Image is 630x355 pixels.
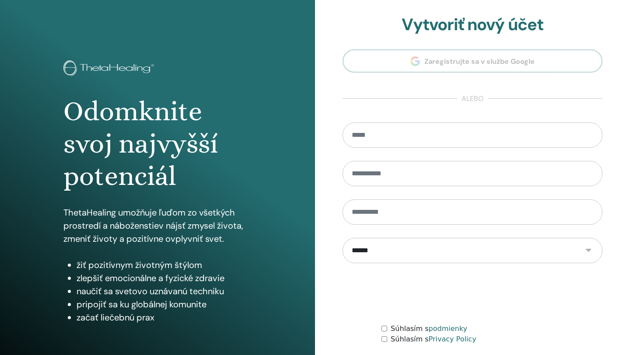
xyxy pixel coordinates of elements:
label: Súhlasím s [391,334,476,345]
h1: Odomknite svoj najvyšší potenciál [63,95,252,193]
a: podmienky [429,324,467,333]
li: naučiť sa svetovo uznávanú techniku [77,285,252,298]
label: Súhlasím s [391,324,467,334]
span: alebo [457,94,488,104]
li: začať liečebnú prax [77,311,252,324]
li: zlepšiť emocionálne a fyzické zdravie [77,271,252,285]
h2: Vytvoriť nový účet [343,15,602,35]
li: žiť pozitívnym životným štýlom [77,258,252,271]
li: pripojiť sa ku globálnej komunite [77,298,252,311]
iframe: reCAPTCHA [406,276,539,310]
p: ThetaHealing umožňuje ľuďom zo všetkých prostredí a náboženstiev nájsť zmysel života, zmeniť živo... [63,206,252,245]
a: Privacy Policy [429,335,476,343]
